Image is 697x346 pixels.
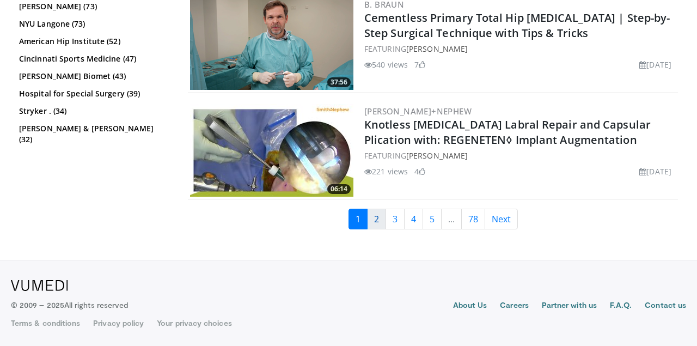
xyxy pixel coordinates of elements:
[364,117,651,147] a: Knotless [MEDICAL_DATA] Labral Repair and Capsular Plication with: REGENETEN◊ Implant Augmentation
[500,300,529,313] a: Careers
[64,300,128,309] span: All rights reserved
[364,10,670,40] a: Cementless Primary Total Hip [MEDICAL_DATA] | Step-by-Step Surgical Technique with Tips & Tricks
[19,88,169,99] a: Hospital for Special Surgery (39)
[348,209,368,229] a: 1
[406,44,468,54] a: [PERSON_NAME]
[404,209,423,229] a: 4
[414,166,425,177] li: 4
[639,166,671,177] li: [DATE]
[364,166,408,177] li: 221 views
[406,150,468,161] a: [PERSON_NAME]
[453,300,487,313] a: About Us
[461,209,485,229] a: 78
[327,184,351,194] span: 06:14
[19,71,169,82] a: [PERSON_NAME] Biomet (43)
[157,318,231,329] a: Your privacy choices
[386,209,405,229] a: 3
[93,318,144,329] a: Privacy policy
[364,59,408,70] li: 540 views
[485,209,518,229] a: Next
[190,104,353,197] a: 06:14
[364,150,676,161] div: FEATURING
[542,300,597,313] a: Partner with us
[11,280,68,291] img: VuMedi Logo
[19,1,169,12] a: [PERSON_NAME] (73)
[11,318,80,329] a: Terms & conditions
[190,104,353,197] img: 9e8ee752-f27c-48fa-8abe-87618a9a446b.300x170_q85_crop-smart_upscale.jpg
[188,209,678,229] nav: Search results pages
[19,19,169,29] a: NYU Langone (73)
[639,59,671,70] li: [DATE]
[19,36,169,47] a: American Hip Institute (52)
[610,300,632,313] a: F.A.Q.
[364,106,472,117] a: [PERSON_NAME]+Nephew
[19,53,169,64] a: Cincinnati Sports Medicine (47)
[423,209,442,229] a: 5
[11,300,128,311] p: © 2009 – 2025
[645,300,686,313] a: Contact us
[367,209,386,229] a: 2
[19,123,169,145] a: [PERSON_NAME] & [PERSON_NAME] (32)
[327,77,351,87] span: 37:56
[414,59,425,70] li: 7
[19,106,169,117] a: Stryker . (34)
[364,43,676,54] div: FEATURING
